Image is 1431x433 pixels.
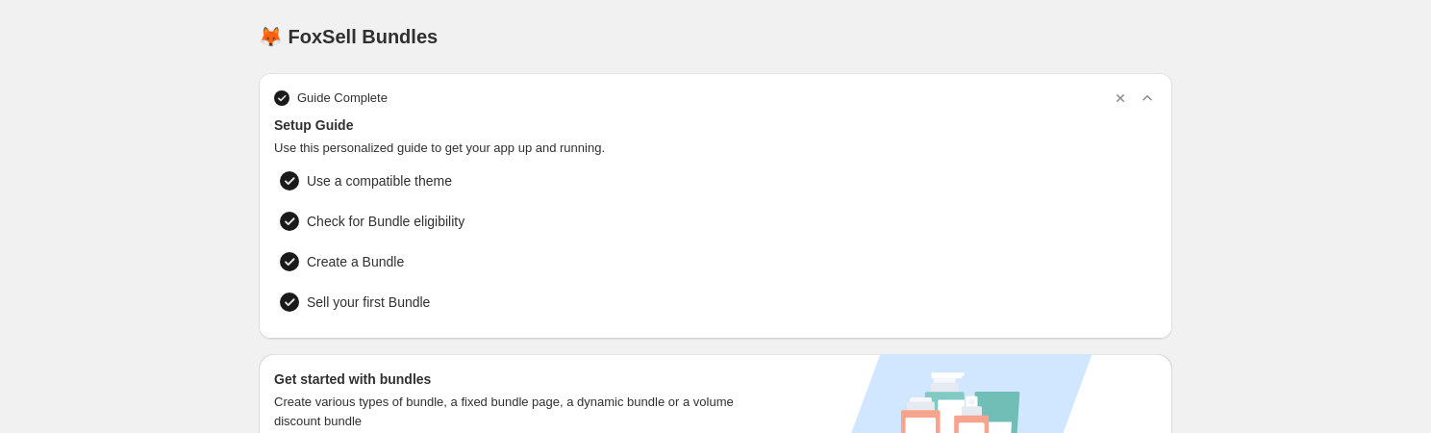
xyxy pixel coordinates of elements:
span: Use this personalized guide to get your app up and running. [274,139,1157,158]
span: Create a Bundle [307,252,404,271]
span: Sell your first Bundle [307,293,430,312]
span: Check for Bundle eligibility [307,212,464,231]
h1: 🦊 FoxSell Bundles [259,25,438,48]
span: Create various types of bundle, a fixed bundle page, a dynamic bundle or a volume discount bundle [274,393,752,431]
span: Guide Complete [297,89,388,108]
h3: Get started with bundles [274,369,752,389]
span: Use a compatible theme [307,171,452,191]
span: Setup Guide [274,115,1157,135]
